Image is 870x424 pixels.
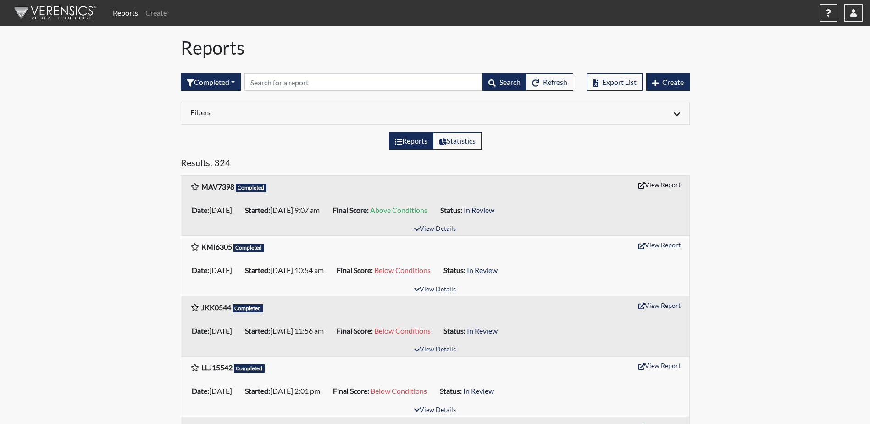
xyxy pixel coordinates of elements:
b: Date: [192,206,209,214]
button: Export List [587,73,643,91]
span: In Review [467,266,498,274]
span: Below Conditions [374,266,431,274]
span: In Review [463,386,494,395]
span: Completed [233,244,265,252]
label: View statistics about completed interviews [433,132,482,150]
a: Create [142,4,171,22]
span: Completed [236,184,267,192]
b: Status: [440,386,462,395]
div: Click to expand/collapse filters [183,108,687,119]
b: Status: [443,266,465,274]
a: Reports [109,4,142,22]
span: Create [662,78,684,86]
button: View Details [410,284,460,296]
li: [DATE] [188,263,241,278]
div: Filter by interview status [181,73,241,91]
b: MAV7398 [201,182,234,191]
li: [DATE] 10:54 am [241,263,333,278]
li: [DATE] [188,324,241,338]
b: Final Score: [332,206,369,214]
li: [DATE] 2:01 pm [241,384,329,398]
b: Final Score: [337,266,373,274]
button: View Report [634,238,685,252]
span: Export List [602,78,637,86]
span: Completed [233,304,264,312]
b: Started: [245,386,270,395]
span: Below Conditions [374,326,431,335]
b: Date: [192,326,209,335]
li: [DATE] 11:56 am [241,324,333,338]
h1: Reports [181,37,690,59]
span: Above Conditions [370,206,427,214]
span: Below Conditions [371,386,427,395]
b: LLJ15542 [201,363,233,372]
label: View the list of reports [389,132,433,150]
button: View Details [410,344,460,356]
span: Refresh [543,78,567,86]
li: [DATE] [188,203,241,218]
b: Final Score: [333,386,369,395]
button: View Details [410,223,460,235]
span: Search [499,78,521,86]
b: Status: [440,206,462,214]
button: View Report [634,298,685,312]
b: Final Score: [337,326,373,335]
button: Create [646,73,690,91]
button: Refresh [526,73,573,91]
li: [DATE] [188,384,241,398]
b: JKK0544 [201,303,231,312]
button: Completed [181,73,241,91]
button: Search [482,73,526,91]
b: Started: [245,266,270,274]
h5: Results: 324 [181,157,690,172]
button: View Report [634,178,685,192]
li: [DATE] 9:07 am [241,203,329,218]
span: In Review [467,326,498,335]
b: Started: [245,326,270,335]
button: View Report [634,358,685,373]
button: View Details [410,404,460,417]
input: Search by Registration ID, Interview Number, or Investigation Name. [244,73,483,91]
h6: Filters [190,108,428,117]
span: Completed [234,364,265,373]
b: KMI6305 [201,242,232,251]
b: Status: [443,326,465,335]
span: In Review [464,206,494,214]
b: Date: [192,266,209,274]
b: Date: [192,386,209,395]
b: Started: [245,206,270,214]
